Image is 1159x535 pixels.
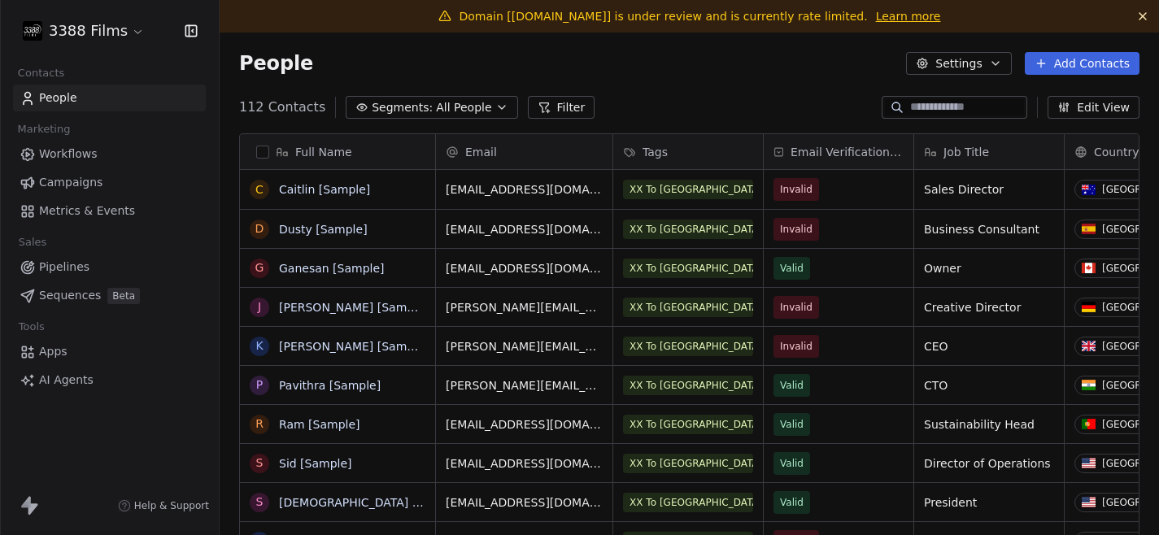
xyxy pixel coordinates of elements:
span: 3388 Films [49,20,128,41]
div: R [255,415,264,433]
span: Invalid [780,221,813,237]
span: [EMAIL_ADDRESS][DOMAIN_NAME] [446,494,603,511]
span: [EMAIL_ADDRESS][DOMAIN_NAME] [446,221,603,237]
button: Settings [906,52,1011,75]
span: [EMAIL_ADDRESS][DOMAIN_NAME] [446,416,603,433]
span: Tags [643,144,668,160]
span: [PERSON_NAME][EMAIL_ADDRESS][DOMAIN_NAME] [446,377,603,394]
span: 112 Contacts [239,98,325,117]
span: Email [465,144,497,160]
div: Tags [613,134,763,169]
span: XX To [GEOGRAPHIC_DATA] [623,220,753,239]
span: XX To [GEOGRAPHIC_DATA] [623,376,753,395]
span: Apps [39,343,68,360]
button: Edit View [1048,96,1139,119]
a: Help & Support [118,499,209,512]
span: [PERSON_NAME][EMAIL_ADDRESS][DOMAIN_NAME] [446,338,603,354]
span: Sustainability Head [924,416,1054,433]
div: J [258,298,261,315]
a: Caitlin [Sample] [279,183,370,196]
span: Metrics & Events [39,202,135,220]
span: Email Verification Status [791,144,904,160]
div: S [256,494,264,511]
span: Business Consultant [924,221,1054,237]
span: Workflows [39,146,98,163]
span: AI Agents [39,372,94,389]
div: Email Verification Status [764,134,913,169]
span: People [39,89,77,107]
span: Help & Support [134,499,209,512]
div: Full Name [240,134,435,169]
span: Valid [780,260,804,276]
span: XX To [GEOGRAPHIC_DATA] [623,493,753,512]
span: XX To [GEOGRAPHIC_DATA] [623,415,753,434]
a: [PERSON_NAME] [Sample] [279,301,429,314]
span: Campaigns [39,174,102,191]
a: Ganesan [Sample] [279,262,385,275]
span: Valid [780,377,804,394]
span: Director of Operations [924,455,1054,472]
a: Ram [Sample] [279,418,360,431]
span: Sequences [39,287,101,304]
span: CTO [924,377,1054,394]
a: Apps [13,338,206,365]
span: Valid [780,494,804,511]
span: [EMAIL_ADDRESS][DOMAIN_NAME] [446,455,603,472]
a: SequencesBeta [13,282,206,309]
button: Add Contacts [1025,52,1139,75]
span: Domain [[DOMAIN_NAME]] is under review and is currently rate limited. [460,10,868,23]
div: Job Title [914,134,1064,169]
span: Country [1094,144,1139,160]
a: [PERSON_NAME] [Sample] [279,340,429,353]
button: Filter [528,96,595,119]
a: Pavithra [Sample] [279,379,381,392]
span: Contacts [11,61,72,85]
span: Marketing [11,117,77,141]
span: XX To [GEOGRAPHIC_DATA] [623,259,753,278]
span: Creative Director [924,299,1054,315]
span: XX To [GEOGRAPHIC_DATA] [623,180,753,199]
div: G [255,259,264,276]
div: K [255,337,263,354]
span: Segments: [372,99,433,116]
span: XX To [GEOGRAPHIC_DATA] [623,337,753,356]
span: Valid [780,416,804,433]
span: All People [436,99,491,116]
a: Metrics & Events [13,198,206,224]
div: C [255,181,264,198]
div: D [255,220,264,237]
span: Pipelines [39,259,89,276]
span: Tools [11,315,51,339]
span: Valid [780,455,804,472]
button: 3388 Films [20,17,148,45]
span: CEO [924,338,1054,354]
span: XX To [GEOGRAPHIC_DATA] [623,454,753,473]
a: Dusty [Sample] [279,223,368,236]
div: P [256,376,263,394]
span: Invalid [780,299,813,315]
span: People [239,51,313,76]
a: Pipelines [13,254,206,281]
span: Sales Director [924,181,1054,198]
span: Invalid [780,338,813,354]
span: Job Title [943,144,989,160]
div: S [256,455,264,472]
img: 3388Films_Logo_White.jpg [23,21,42,41]
span: [EMAIL_ADDRESS][DOMAIN_NAME] [446,181,603,198]
a: Learn more [876,8,941,24]
a: [DEMOGRAPHIC_DATA] [Sample] [279,496,464,509]
a: AI Agents [13,367,206,394]
a: Sid [Sample] [279,457,352,470]
a: Workflows [13,141,206,167]
span: Owner [924,260,1054,276]
a: Campaigns [13,169,206,196]
span: Invalid [780,181,813,198]
span: [PERSON_NAME][EMAIL_ADDRESS][DOMAIN_NAME] [446,299,603,315]
a: People [13,85,206,111]
span: Beta [107,288,140,304]
span: Full Name [295,144,352,160]
div: Email [436,134,612,169]
span: [EMAIL_ADDRESS][DOMAIN_NAME] [446,260,603,276]
span: President [924,494,1054,511]
span: Sales [11,230,54,254]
